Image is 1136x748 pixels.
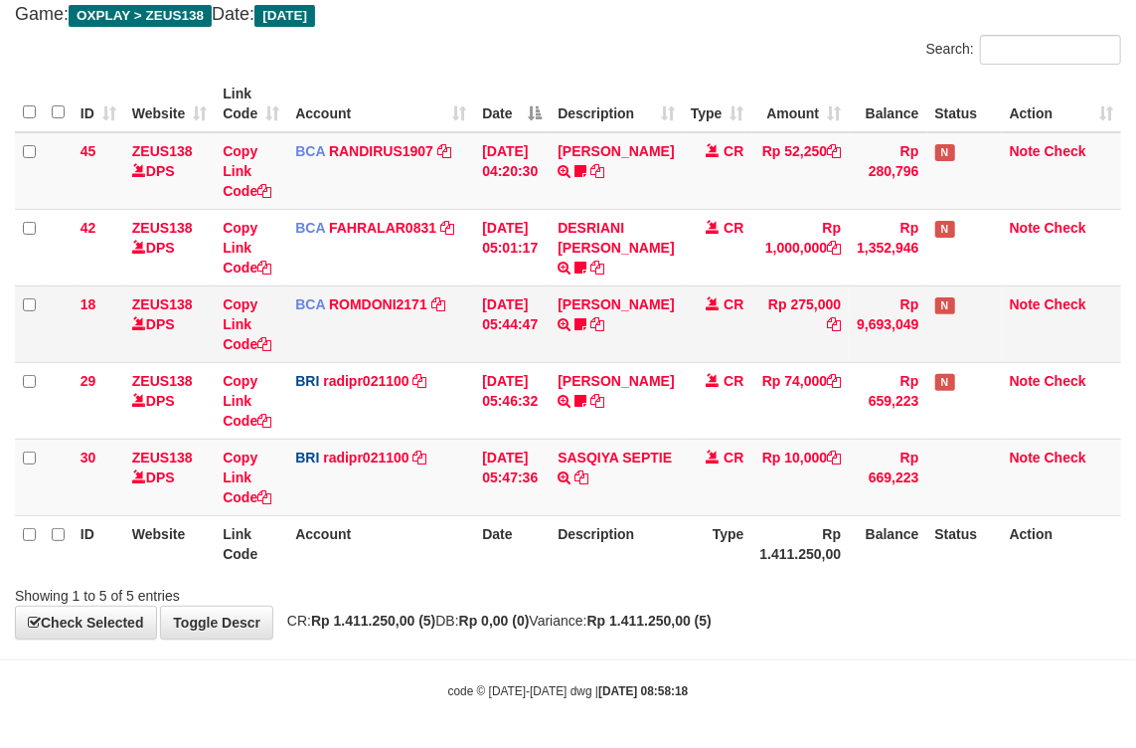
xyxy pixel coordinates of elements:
[1045,296,1086,312] a: Check
[558,450,672,466] a: SASQIYA SEPTIE
[849,285,926,362] td: Rp 9,693,049
[124,515,215,572] th: Website
[223,143,271,199] a: Copy Link Code
[287,515,474,572] th: Account
[81,373,96,389] span: 29
[81,296,96,312] span: 18
[329,296,427,312] a: ROMDONI2171
[277,613,712,629] span: CR: DB: Variance:
[558,220,674,256] a: DESRIANI [PERSON_NAME]
[1010,450,1041,466] a: Note
[683,76,752,132] th: Type: activate to sort column ascending
[558,143,674,159] a: [PERSON_NAME]
[323,450,408,466] a: radipr021100
[1010,143,1041,159] a: Note
[590,393,604,409] a: Copy STEVANO FERNAN to clipboard
[73,515,124,572] th: ID
[935,144,955,161] span: Has Note
[1045,220,1086,236] a: Check
[752,439,850,515] td: Rp 10,000
[827,373,841,389] a: Copy Rp 74,000 to clipboard
[474,515,550,572] th: Date
[724,296,743,312] span: CR
[590,316,604,332] a: Copy MUHAMMAD IQB to clipboard
[323,373,408,389] a: radipr021100
[474,285,550,362] td: [DATE] 05:44:47
[413,373,427,389] a: Copy radipr021100 to clipboard
[550,76,682,132] th: Description: activate to sort column ascending
[849,76,926,132] th: Balance
[124,439,215,515] td: DPS
[474,132,550,210] td: [DATE] 04:20:30
[132,143,193,159] a: ZEUS138
[295,143,325,159] span: BCA
[752,76,850,132] th: Amount: activate to sort column ascending
[215,76,287,132] th: Link Code: activate to sort column ascending
[124,209,215,285] td: DPS
[558,373,674,389] a: [PERSON_NAME]
[1002,76,1121,132] th: Action: activate to sort column ascending
[437,143,451,159] a: Copy RANDIRUS1907 to clipboard
[1010,373,1041,389] a: Note
[724,143,743,159] span: CR
[223,450,271,505] a: Copy Link Code
[474,76,550,132] th: Date: activate to sort column descending
[590,163,604,179] a: Copy TENNY SETIAWAN to clipboard
[223,373,271,429] a: Copy Link Code
[474,439,550,515] td: [DATE] 05:47:36
[752,132,850,210] td: Rp 52,250
[980,35,1121,65] input: Search:
[752,362,850,439] td: Rp 74,000
[1045,450,1086,466] a: Check
[927,76,1002,132] th: Status
[311,613,435,629] strong: Rp 1.411.250,00 (5)
[598,684,688,698] strong: [DATE] 08:58:18
[1010,220,1041,236] a: Note
[1045,373,1086,389] a: Check
[459,613,530,629] strong: Rp 0,00 (0)
[295,296,325,312] span: BCA
[849,209,926,285] td: Rp 1,352,946
[935,374,955,391] span: Has Note
[574,469,588,485] a: Copy SASQIYA SEPTIE to clipboard
[132,450,193,466] a: ZEUS138
[935,297,955,314] span: Has Note
[81,220,96,236] span: 42
[254,5,315,27] span: [DATE]
[474,362,550,439] td: [DATE] 05:46:32
[587,613,712,629] strong: Rp 1.411.250,00 (5)
[329,143,433,159] a: RANDIRUS1907
[558,296,674,312] a: [PERSON_NAME]
[827,143,841,159] a: Copy Rp 52,250 to clipboard
[73,76,124,132] th: ID: activate to sort column ascending
[15,578,458,606] div: Showing 1 to 5 of 5 entries
[295,220,325,236] span: BCA
[124,285,215,362] td: DPS
[160,606,273,640] a: Toggle Descr
[927,515,1002,572] th: Status
[223,296,271,352] a: Copy Link Code
[1010,296,1041,312] a: Note
[413,450,427,466] a: Copy radipr021100 to clipboard
[287,76,474,132] th: Account: activate to sort column ascending
[474,209,550,285] td: [DATE] 05:01:17
[827,316,841,332] a: Copy Rp 275,000 to clipboard
[440,220,454,236] a: Copy FAHRALAR0831 to clipboard
[223,220,271,276] a: Copy Link Code
[124,132,215,210] td: DPS
[69,5,212,27] span: OXPLAY > ZEUS138
[724,373,743,389] span: CR
[431,296,445,312] a: Copy ROMDONI2171 to clipboard
[827,450,841,466] a: Copy Rp 10,000 to clipboard
[215,515,287,572] th: Link Code
[752,209,850,285] td: Rp 1,000,000
[724,450,743,466] span: CR
[935,221,955,238] span: Has Note
[132,220,193,236] a: ZEUS138
[295,450,319,466] span: BRI
[132,373,193,389] a: ZEUS138
[752,285,850,362] td: Rp 275,000
[81,450,96,466] span: 30
[849,515,926,572] th: Balance
[124,76,215,132] th: Website: activate to sort column ascending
